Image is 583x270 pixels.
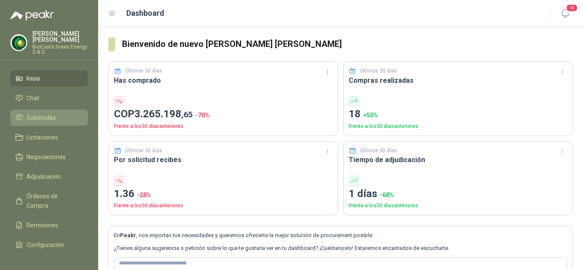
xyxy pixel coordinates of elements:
[114,106,332,122] p: COP
[26,152,66,162] span: Negociaciones
[122,38,573,51] h3: Bienvenido de nuevo [PERSON_NAME] [PERSON_NAME]
[26,93,39,103] span: Chat
[349,202,567,210] p: Frente a los 30 días anteriores
[11,35,27,51] img: Company Logo
[380,192,394,198] span: -68 %
[126,7,164,19] h1: Dashboard
[32,31,88,43] p: [PERSON_NAME] [PERSON_NAME]
[10,129,88,145] a: Licitaciones
[363,112,378,119] span: + 50 %
[10,188,88,214] a: Órdenes de Compra
[360,147,397,155] p: Últimos 30 días
[26,240,64,250] span: Configuración
[125,67,162,75] p: Últimos 30 días
[114,244,567,253] p: ¿Tienes alguna sugerencia o petición sobre lo que te gustaría ver en tu dashboard? ¡Cuéntanoslo! ...
[349,106,567,122] p: 18
[26,221,58,230] span: Remisiones
[195,112,210,119] span: -70 %
[360,67,397,75] p: Últimos 30 días
[10,110,88,126] a: Solicitudes
[10,168,88,185] a: Adjudicación
[10,149,88,165] a: Negociaciones
[114,154,332,165] h3: Por solicitud recibes
[134,108,193,120] span: 3.265.198
[10,217,88,233] a: Remisiones
[26,172,61,181] span: Adjudicación
[26,74,40,83] span: Inicio
[32,44,88,55] p: BioCosta Green Energy S.A.S
[10,10,54,20] img: Logo peakr
[349,154,567,165] h3: Tiempo de adjudicación
[26,133,58,142] span: Licitaciones
[557,6,573,21] button: 14
[26,113,56,122] span: Solicitudes
[10,237,88,253] a: Configuración
[349,186,567,202] p: 1 días
[114,186,332,202] p: 1.36
[137,192,151,198] span: -28 %
[125,147,162,155] p: Últimos 30 días
[566,4,578,12] span: 14
[114,202,332,210] p: Frente a los 30 días anteriores
[26,192,80,210] span: Órdenes de Compra
[181,110,193,119] span: ,65
[10,70,88,87] a: Inicio
[114,122,332,131] p: Frente a los 30 días anteriores
[120,232,136,238] b: Peakr
[349,75,567,86] h3: Compras realizadas
[114,75,332,86] h3: Has comprado
[349,122,567,131] p: Frente a los 30 días anteriores
[114,231,567,240] p: En , nos importan tus necesidades y queremos ofrecerte la mejor solución de procurement posible.
[10,90,88,106] a: Chat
